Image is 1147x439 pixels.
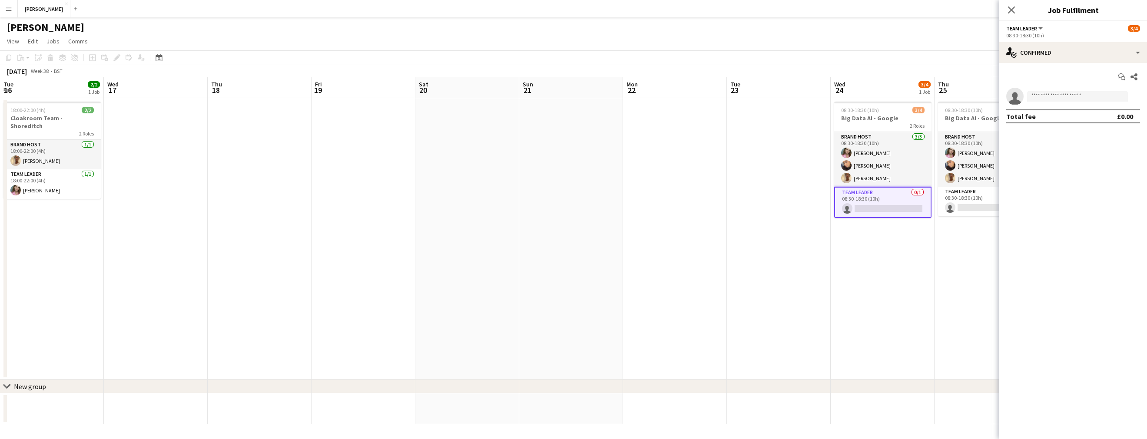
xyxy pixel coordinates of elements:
[3,102,101,199] app-job-card: 18:00-22:00 (4h)2/2Cloakroom Team - Shoreditch2 RolesBrand Host1/118:00-22:00 (4h)[PERSON_NAME]Te...
[107,80,119,88] span: Wed
[834,187,932,218] app-card-role: Team Leader0/108:30-18:30 (10h)
[106,85,119,95] span: 17
[834,80,845,88] span: Wed
[919,89,930,95] div: 1 Job
[28,37,38,45] span: Edit
[1006,25,1037,32] span: Team Leader
[521,85,533,95] span: 21
[523,80,533,88] span: Sun
[834,132,932,187] app-card-role: Brand Host3/308:30-18:30 (10h)[PERSON_NAME][PERSON_NAME][PERSON_NAME]
[82,107,94,113] span: 2/2
[999,42,1147,63] div: Confirmed
[68,37,88,45] span: Comms
[43,36,63,47] a: Jobs
[3,140,101,169] app-card-role: Brand Host1/118:00-22:00 (4h)[PERSON_NAME]
[730,80,740,88] span: Tue
[834,102,932,218] app-job-card: 08:30-18:30 (10h)3/4Big Data AI - Google2 RolesBrand Host3/308:30-18:30 (10h)[PERSON_NAME][PERSON...
[938,187,1035,216] app-card-role: Team Leader0/108:30-18:30 (10h)
[14,382,46,391] div: New group
[627,80,638,88] span: Mon
[88,81,100,88] span: 2/2
[24,36,41,47] a: Edit
[2,85,13,95] span: 16
[3,169,101,199] app-card-role: Team Leader1/118:00-22:00 (4h)[PERSON_NAME]
[315,80,322,88] span: Fri
[79,130,94,137] span: 2 Roles
[841,107,879,113] span: 08:30-18:30 (10h)
[834,114,932,122] h3: Big Data AI - Google
[1128,25,1140,32] span: 3/4
[729,85,740,95] span: 23
[910,122,925,129] span: 2 Roles
[938,132,1035,187] app-card-role: Brand Host3/308:30-18:30 (10h)[PERSON_NAME][PERSON_NAME][PERSON_NAME]
[29,68,50,74] span: Week 38
[945,107,983,113] span: 08:30-18:30 (10h)
[625,85,638,95] span: 22
[18,0,70,17] button: [PERSON_NAME]
[46,37,60,45] span: Jobs
[3,114,101,130] h3: Cloakroom Team - Shoreditch
[3,80,13,88] span: Tue
[54,68,63,74] div: BST
[1006,32,1140,39] div: 08:30-18:30 (10h)
[938,114,1035,122] h3: Big Data AI - Google
[1117,112,1133,121] div: £0.00
[3,36,23,47] a: View
[210,85,222,95] span: 18
[938,102,1035,216] app-job-card: 08:30-18:30 (10h)3/4Big Data AI - Google2 RolesBrand Host3/308:30-18:30 (10h)[PERSON_NAME][PERSON...
[912,107,925,113] span: 3/4
[65,36,91,47] a: Comms
[10,107,46,113] span: 18:00-22:00 (4h)
[88,89,99,95] div: 1 Job
[7,37,19,45] span: View
[1006,25,1044,32] button: Team Leader
[833,85,845,95] span: 24
[937,85,949,95] span: 25
[999,4,1147,16] h3: Job Fulfilment
[938,80,949,88] span: Thu
[419,80,428,88] span: Sat
[211,80,222,88] span: Thu
[1006,112,1036,121] div: Total fee
[314,85,322,95] span: 19
[7,67,27,76] div: [DATE]
[918,81,931,88] span: 3/4
[418,85,428,95] span: 20
[7,21,84,34] h1: [PERSON_NAME]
